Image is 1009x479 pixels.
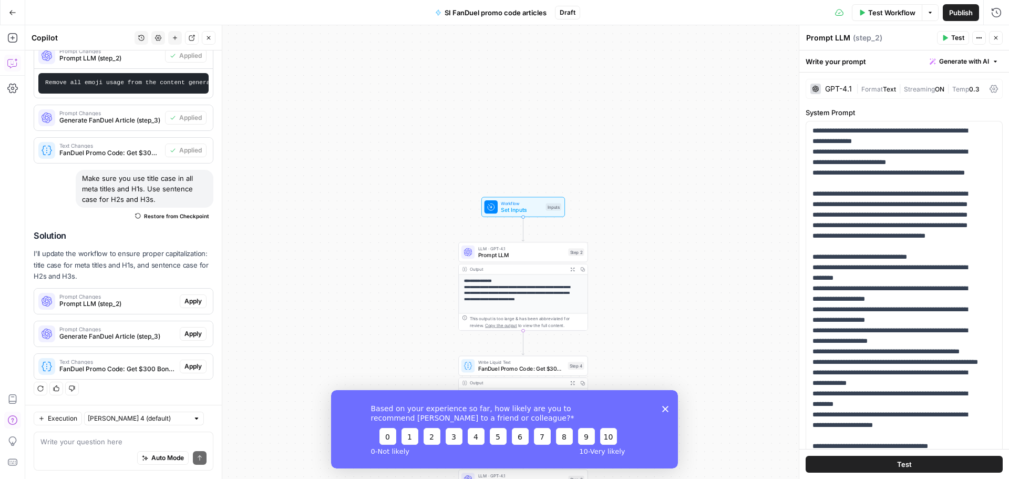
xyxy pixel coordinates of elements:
span: Generate FanDuel Article (step_3) [59,332,176,341]
span: Restore from Checkpoint [144,212,209,220]
button: Applied [165,144,207,157]
span: Prompt LLM (step_2) [59,299,176,309]
button: Test Workflow [852,4,922,21]
div: Write Liquid TextFanDuel Promo Code: Get $300 Bonus for {{ event_title }}Step 4Output**** **** **... [458,356,588,445]
p: I'll update the workflow to ensure proper capitalization: title case for meta titles and H1s, and... [34,248,213,281]
button: Apply [180,327,207,341]
span: Test [951,33,964,43]
div: WorkflowSet InputsInputs [458,197,588,217]
div: GPT-4.1 [825,85,852,93]
h2: Solution [34,231,213,241]
span: Text Changes [59,359,176,364]
span: Format [861,85,883,93]
span: SI FanDuel promo code articles [445,7,547,18]
div: Output [470,266,565,273]
span: Generate with AI [939,57,989,66]
span: Prompt Changes [59,294,176,299]
span: Draft [560,8,575,17]
span: Auto Mode [151,453,184,463]
div: This output is too large & has been abbreviated for review. to view the full content. [470,315,584,329]
g: Edge from start to step_2 [522,217,524,241]
span: FanDuel Promo Code: Get $300 Bonus for {{ event_title }} (step_4) [59,148,161,158]
span: Apply [184,362,202,371]
span: Execution [48,414,77,423]
g: Edge from step_4 to step_3 [522,444,524,468]
span: Prompt Changes [59,327,176,332]
button: Auto Mode [137,451,189,465]
input: Claude Sonnet 4 (default) [88,413,189,424]
iframe: Survey from AirOps [331,390,678,468]
button: Generate with AI [925,55,1003,68]
span: LLM · GPT-4.1 [478,472,565,479]
span: Applied [179,113,202,123]
span: | [896,83,904,94]
g: Edge from step_2 to step_4 [522,331,524,355]
div: Inputs [545,203,561,210]
span: Text Changes [59,143,161,148]
span: Workflow [501,200,542,207]
span: FanDuel Promo Code: Get $300 Bonus for {{ event_title }} [478,364,565,373]
button: Execution [34,412,82,425]
span: ON [935,85,944,93]
span: | [856,83,861,94]
span: Generate FanDuel Article (step_3) [59,116,161,125]
span: Apply [184,329,202,339]
button: SI FanDuel promo code articles [429,4,553,21]
span: Streaming [904,85,935,93]
span: Test [897,459,912,470]
span: Set Inputs [501,206,542,214]
div: Write your prompt [799,50,1009,72]
span: LLM · GPT-4.1 [478,245,565,252]
span: ( step_2 ) [853,33,882,43]
span: Text [883,85,896,93]
span: Write Liquid Text [478,359,565,365]
div: Make sure you use title case in all meta titles and H1s. Use sentence case for H2s and H3s. [76,170,213,208]
div: Step 4 [568,362,584,370]
span: Prompt LLM [478,251,565,259]
span: Test Workflow [868,7,915,18]
span: Publish [949,7,973,18]
span: | [944,83,952,94]
span: Applied [179,146,202,155]
button: Test [806,456,1003,473]
div: Output [470,380,565,386]
span: 0.3 [969,85,980,93]
span: Copy the output [485,323,517,328]
div: Step 2 [568,248,584,256]
button: Applied [165,111,207,125]
span: FanDuel Promo Code: Get $300 Bonus for {{ event_title }} (step_4) [59,364,176,374]
span: Temp [952,85,969,93]
button: Apply [180,294,207,308]
button: Restore from Checkpoint [131,210,213,222]
span: Prompt Changes [59,110,161,116]
textarea: Prompt LLM [806,33,850,43]
span: Apply [184,297,202,306]
button: Publish [943,4,979,21]
button: Apply [180,360,207,373]
button: Test [937,31,969,45]
label: System Prompt [806,107,1003,118]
